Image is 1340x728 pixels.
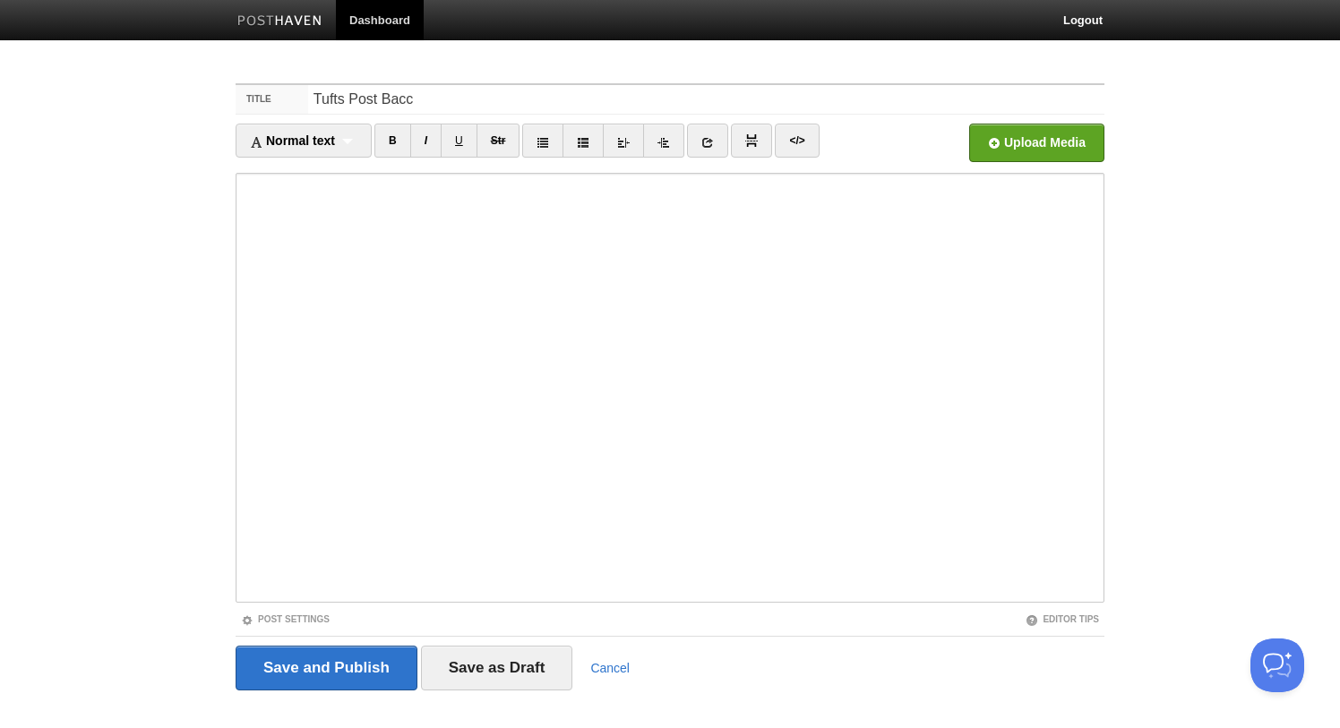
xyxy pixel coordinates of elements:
del: Str [491,134,506,147]
label: Title [236,85,308,114]
input: Save and Publish [236,646,417,690]
iframe: Help Scout Beacon - Open [1250,638,1304,692]
input: Save as Draft [421,646,573,690]
span: Normal text [250,133,335,148]
a: </> [775,124,819,158]
a: Post Settings [241,614,330,624]
a: I [410,124,442,158]
a: B [374,124,411,158]
a: Editor Tips [1026,614,1099,624]
img: pagebreak-icon.png [745,134,758,147]
img: Posthaven-bar [237,15,322,29]
a: Str [477,124,520,158]
a: U [441,124,477,158]
a: Cancel [590,661,630,675]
